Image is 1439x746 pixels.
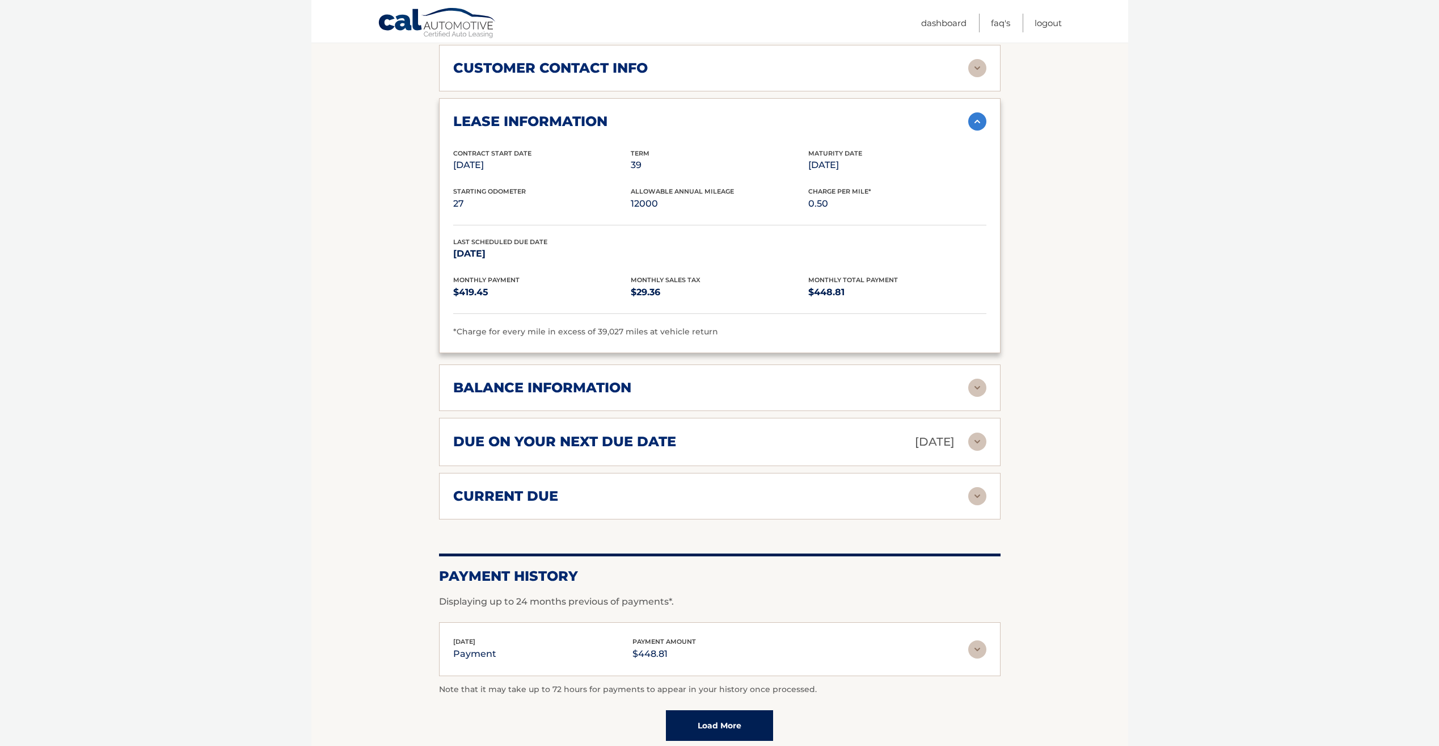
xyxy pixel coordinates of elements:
[453,60,648,77] h2: customer contact info
[453,157,631,173] p: [DATE]
[439,595,1001,609] p: Displaying up to 24 months previous of payments*.
[453,246,631,262] p: [DATE]
[453,113,607,130] h2: lease information
[631,157,808,173] p: 39
[453,638,475,646] span: [DATE]
[453,238,547,246] span: Last Scheduled Due Date
[968,59,986,77] img: accordion-rest.svg
[968,379,986,397] img: accordion-rest.svg
[808,196,986,212] p: 0.50
[808,157,986,173] p: [DATE]
[631,149,649,157] span: Term
[453,276,520,284] span: Monthly Payment
[968,640,986,659] img: accordion-rest.svg
[453,646,496,662] p: payment
[666,710,773,741] a: Load More
[453,488,558,505] h2: current due
[808,276,898,284] span: Monthly Total Payment
[968,112,986,131] img: accordion-active.svg
[453,149,531,157] span: Contract Start Date
[453,379,631,396] h2: balance information
[453,433,676,450] h2: due on your next due date
[439,683,1001,697] p: Note that it may take up to 72 hours for payments to appear in your history once processed.
[378,7,497,40] a: Cal Automotive
[631,284,808,300] p: $29.36
[453,284,631,300] p: $419.45
[968,433,986,451] img: accordion-rest.svg
[921,14,967,32] a: Dashboard
[1035,14,1062,32] a: Logout
[631,276,700,284] span: Monthly Sales Tax
[991,14,1010,32] a: FAQ's
[631,196,808,212] p: 12000
[808,149,862,157] span: Maturity Date
[632,638,696,646] span: payment amount
[453,326,718,337] span: *Charge for every mile in excess of 39,027 miles at vehicle return
[439,568,1001,585] h2: Payment History
[453,187,526,195] span: Starting Odometer
[968,487,986,505] img: accordion-rest.svg
[808,187,871,195] span: Charge Per Mile*
[453,196,631,212] p: 27
[632,646,696,662] p: $448.81
[631,187,734,195] span: Allowable Annual Mileage
[915,432,955,452] p: [DATE]
[808,284,986,300] p: $448.81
